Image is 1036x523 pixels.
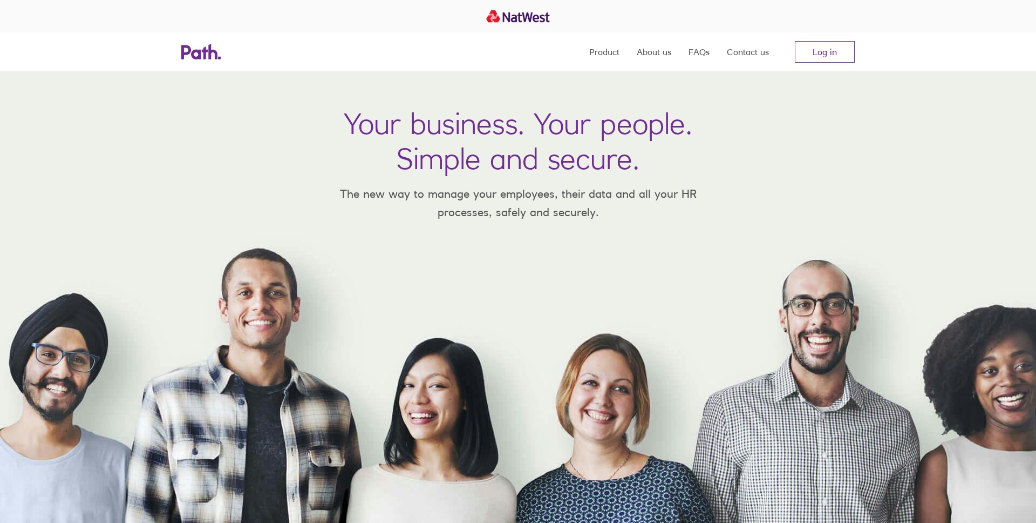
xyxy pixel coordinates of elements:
a: FAQs [689,32,710,71]
a: Product [589,32,619,71]
p: The new way to manage your employees, their data and all your HR processes, safely and securely. [324,185,712,221]
a: Contact us [727,32,769,71]
a: About us [637,32,671,71]
h1: Your business. Your people. Simple and secure. [344,106,692,176]
a: Log in [795,41,855,63]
